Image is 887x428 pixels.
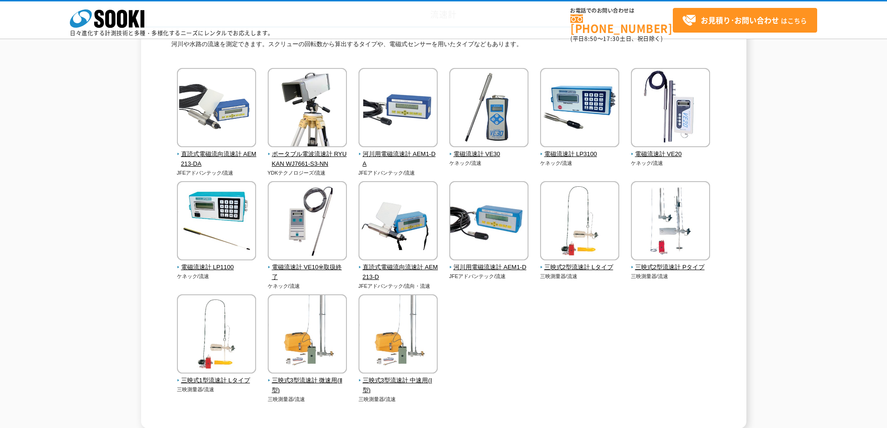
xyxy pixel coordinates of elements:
a: 電磁流速計 VE20 [631,141,711,159]
p: YDKテクノロジーズ/流速 [268,169,347,177]
img: 河川用電磁流速計 AEM1-DA [359,68,438,149]
span: 電磁流速計 VE10※取扱終了 [268,263,347,282]
span: 三映式2型流速計 Lタイプ [540,263,620,272]
a: 電磁流速計 LP3100 [540,141,620,159]
p: JFEアドバンテック/流速 [177,169,257,177]
img: 電磁流速計 VE30 [449,68,528,149]
span: 電磁流速計 LP1100 [177,263,257,272]
a: 三映式1型流速計 Lタイプ [177,367,257,386]
p: 三映測量器/流速 [359,395,438,403]
p: JFEアドバンテック/流速 [359,169,438,177]
span: 三映式1型流速計 Lタイプ [177,376,257,386]
a: 三映式3型流速計 微速用(Ⅱ型) [268,367,347,395]
span: 三映式3型流速計 微速用(Ⅱ型) [268,376,347,395]
span: 電磁流速計 VE30 [449,149,529,159]
span: 河川用電磁流速計 AEM1-D [449,263,529,272]
span: ポータブル電波流速計 RYUKAN WJ7661-S3-NN [268,149,347,169]
a: 直読式電磁流向流速計 AEM213-DA [177,141,257,169]
a: お見積り･お問い合わせはこちら [673,8,817,33]
span: 直読式電磁流向流速計 AEM213-D [359,263,438,282]
a: ポータブル電波流速計 RYUKAN WJ7661-S3-NN [268,141,347,169]
p: 日々進化する計測技術と多種・多様化するニーズにレンタルでお応えします。 [70,30,274,36]
a: 三映式2型流速計 Lタイプ [540,254,620,272]
p: ケネック/流速 [449,159,529,167]
p: ケネック/流速 [177,272,257,280]
p: JFEアドバンテック/流向・流速 [359,282,438,290]
span: 電磁流速計 VE20 [631,149,711,159]
a: 電磁流速計 VE30 [449,141,529,159]
p: ケネック/流速 [631,159,711,167]
img: 電磁流速計 LP3100 [540,68,619,149]
span: 17:30 [603,34,620,43]
a: 直読式電磁流向流速計 AEM213-D [359,254,438,282]
a: 河川用電磁流速計 AEM1-D [449,254,529,272]
span: 河川用電磁流速計 AEM1-DA [359,149,438,169]
img: 三映式2型流速計 Lタイプ [540,181,619,263]
span: 三映式3型流速計 中速用(Ⅰ型) [359,376,438,395]
strong: お見積り･お問い合わせ [701,14,779,26]
p: 三映測量器/流速 [540,272,620,280]
p: 三映測量器/流速 [631,272,711,280]
p: ケネック/流速 [268,282,347,290]
img: 三映式2型流速計 Pタイプ [631,181,710,263]
img: 電磁流速計 VE20 [631,68,710,149]
img: 直読式電磁流向流速計 AEM213-DA [177,68,256,149]
a: [PHONE_NUMBER] [570,14,673,34]
span: 8:50 [584,34,597,43]
p: JFEアドバンテック/流速 [449,272,529,280]
span: お電話でのお問い合わせは [570,8,673,14]
img: 河川用電磁流速計 AEM1-D [449,181,528,263]
p: 三映測量器/流速 [177,386,257,394]
a: 三映式2型流速計 Pタイプ [631,254,711,272]
a: 河川用電磁流速計 AEM1-DA [359,141,438,169]
span: (平日 ～ 土日、祝日除く) [570,34,663,43]
a: 三映式3型流速計 中速用(Ⅰ型) [359,367,438,395]
span: はこちら [682,14,807,27]
img: 三映式3型流速計 中速用(Ⅰ型) [359,294,438,376]
span: 直読式電磁流向流速計 AEM213-DA [177,149,257,169]
img: 三映式1型流速計 Lタイプ [177,294,256,376]
img: 電磁流速計 LP1100 [177,181,256,263]
span: 三映式2型流速計 Pタイプ [631,263,711,272]
p: ケネック/流速 [540,159,620,167]
span: 電磁流速計 LP3100 [540,149,620,159]
img: 電磁流速計 VE10※取扱終了 [268,181,347,263]
p: 三映測量器/流速 [268,395,347,403]
a: 電磁流速計 LP1100 [177,254,257,272]
img: ポータブル電波流速計 RYUKAN WJ7661-S3-NN [268,68,347,149]
img: 三映式3型流速計 微速用(Ⅱ型) [268,294,347,376]
img: 直読式電磁流向流速計 AEM213-D [359,181,438,263]
p: 河川や水路の流速を測定できます。スクリューの回転数から算出するタイプや、電磁式センサーを用いたタイプなどもあります。 [171,40,716,54]
a: 電磁流速計 VE10※取扱終了 [268,254,347,282]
